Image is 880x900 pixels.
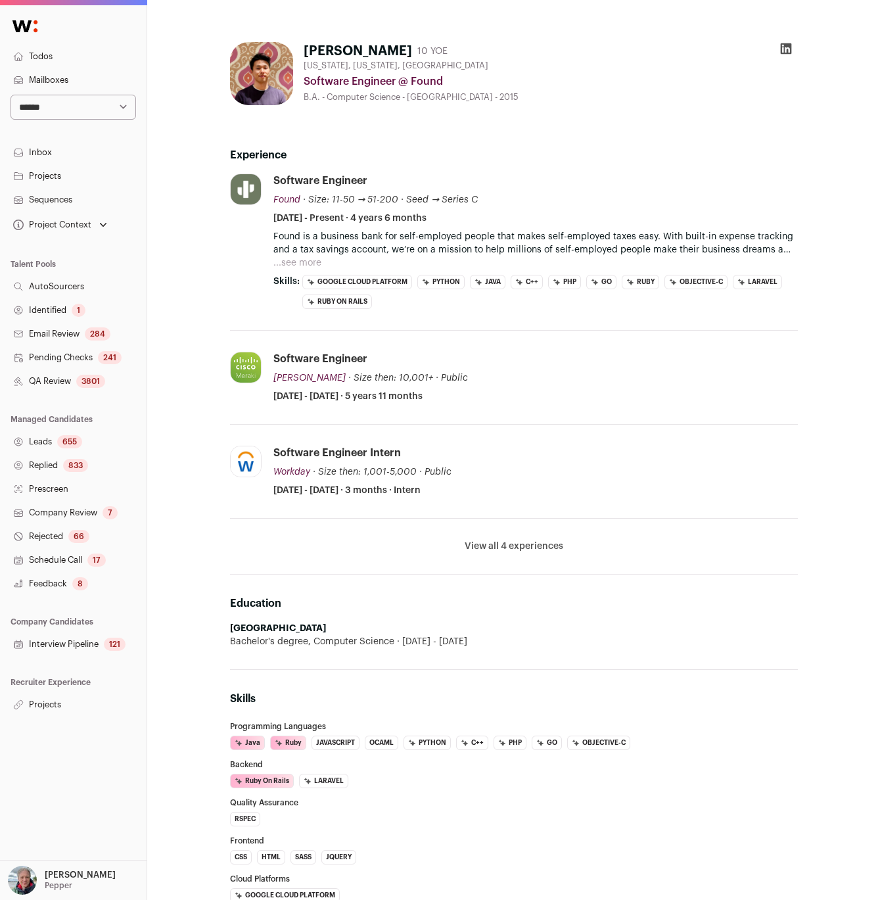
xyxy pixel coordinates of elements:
img: 6ab5635d18595fdb855f09cb584cb1d85261566ffe28de4deeefcf8e49653e00.jpg [231,352,261,383]
span: [PERSON_NAME] [273,373,346,383]
li: Google Cloud Platform [302,275,412,289]
button: ...see more [273,256,321,270]
span: Found [273,195,300,204]
h3: Programming Languages [230,722,798,730]
img: 164b4494fd38788ee219cc9aa50432884dd27984e33cca7f91b10aa89f28f476.jpg [231,174,261,204]
span: [DATE] - [DATE] [394,635,467,648]
li: C++ [456,736,488,750]
li: Ruby [622,275,659,289]
div: 284 [85,327,110,341]
span: Workday [273,467,310,477]
div: 121 [104,638,126,651]
div: 10 YOE [417,45,448,58]
span: · [419,465,422,479]
h1: [PERSON_NAME] [304,42,412,60]
img: f07747d9b8bb847fb50f61b6ac2d581358a6928a60e0b530638f9b7334f989e1.jpg [231,446,261,477]
img: 5826bca7ff8e0cbe3e18c61851bed1a163658404e9c5549e7e8bfe5f2d0e9791.jpg [230,42,293,105]
span: [DATE] - [DATE] · 5 years 11 months [273,390,423,403]
li: RSpec [230,812,260,826]
li: Go [586,275,616,289]
div: B.A. - Computer Science - [GEOGRAPHIC_DATA] - 2015 [304,92,798,103]
span: · Size: 11-50 → 51-200 [303,195,399,204]
li: jQuery [321,850,356,864]
strong: [GEOGRAPHIC_DATA] [230,624,326,633]
img: 14022209-medium_jpg [8,866,37,895]
li: Python [404,736,451,750]
li: Ruby on Rails [302,295,372,309]
button: Open dropdown [5,866,118,895]
div: 241 [98,351,122,364]
li: Objective-C [567,736,630,750]
div: 8 [72,577,88,590]
div: Software Engineer [273,352,367,366]
h2: Education [230,596,798,611]
p: Found is a business bank for self-employed people that makes self-employed taxes easy. With built... [273,230,798,256]
span: · Size then: 1,001-5,000 [313,467,417,477]
div: 833 [63,459,88,472]
li: Java [230,736,265,750]
span: Seed → Series C [406,195,478,204]
li: Go [532,736,562,750]
span: Public [441,373,468,383]
li: JavaScript [312,736,359,750]
span: [DATE] - [DATE] · 3 months · Intern [273,484,421,497]
div: Software Engineer [273,174,367,188]
li: CSS [230,850,252,864]
div: Software Engineer Intern [273,446,401,460]
span: Skills: [273,275,300,288]
span: · [436,371,438,385]
p: [PERSON_NAME] [45,870,116,880]
div: 7 [103,506,118,519]
img: Wellfound [5,13,45,39]
li: HTML [257,850,285,864]
div: 66 [68,530,89,543]
h3: Backend [230,761,798,769]
li: Python [417,275,465,289]
div: 3801 [76,375,105,388]
li: Laravel [733,275,782,289]
button: Open dropdown [11,216,110,234]
span: [US_STATE], [US_STATE], [GEOGRAPHIC_DATA] [304,60,488,71]
button: View all 4 experiences [465,540,563,553]
div: Bachelor's degree, Computer Science [230,635,798,648]
li: Laravel [299,774,348,788]
span: · [401,193,404,206]
span: [DATE] - Present · 4 years 6 months [273,212,427,225]
div: 1 [72,304,85,317]
li: C++ [511,275,543,289]
li: PHP [494,736,526,750]
li: PHP [548,275,581,289]
h2: Experience [230,147,798,163]
li: Sass [290,850,316,864]
span: · Size then: 10,001+ [348,373,433,383]
li: Ruby on Rails [230,774,294,788]
li: Java [470,275,505,289]
h2: Skills [230,691,798,707]
div: 655 [57,435,82,448]
p: Pepper [45,880,72,891]
li: OCaml [365,736,398,750]
h3: Frontend [230,837,798,845]
div: Software Engineer @ Found [304,74,798,89]
h3: Quality Assurance [230,799,798,807]
span: Public [425,467,452,477]
li: Ruby [270,736,306,750]
li: Objective-C [664,275,728,289]
div: 17 [87,554,106,567]
h3: Cloud Platforms [230,875,798,883]
div: Project Context [11,220,91,230]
